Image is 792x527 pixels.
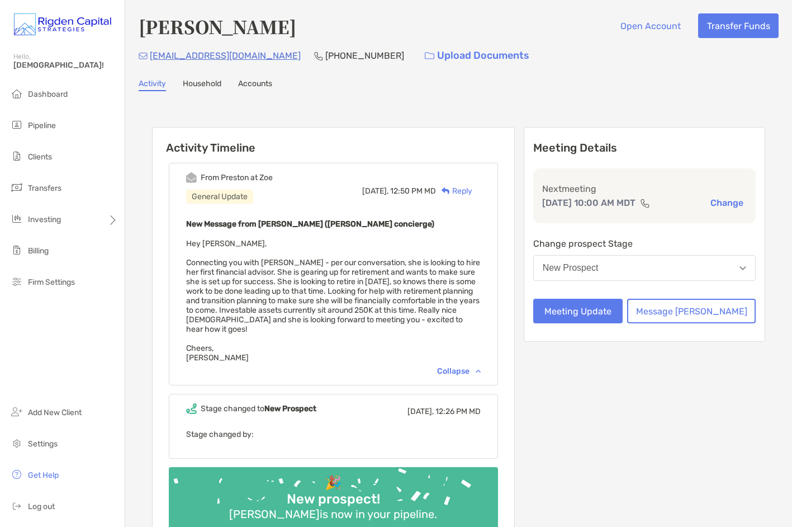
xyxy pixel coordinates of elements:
[28,183,61,193] span: Transfers
[320,475,346,491] div: 🎉
[13,60,118,70] span: [DEMOGRAPHIC_DATA]!
[28,502,55,511] span: Log out
[264,404,316,413] b: New Prospect
[28,470,59,480] span: Get Help
[10,149,23,163] img: clients icon
[139,13,296,39] h4: [PERSON_NAME]
[611,13,689,38] button: Open Account
[28,408,82,417] span: Add New Client
[10,275,23,288] img: firm-settings icon
[640,199,650,208] img: communication type
[201,404,316,413] div: Stage changed to
[10,405,23,418] img: add_new_client icon
[186,239,480,363] span: Hey [PERSON_NAME], Connecting you with [PERSON_NAME] - per our conversation, she is looking to hi...
[186,172,197,183] img: Event icon
[201,173,273,182] div: From Preston at Zoe
[282,491,385,507] div: New prospect!
[707,197,747,209] button: Change
[153,128,514,154] h6: Activity Timeline
[698,13,779,38] button: Transfer Funds
[10,118,23,131] img: pipeline icon
[186,190,253,204] div: General Update
[418,44,537,68] a: Upload Documents
[139,53,148,59] img: Email Icon
[238,79,272,91] a: Accounts
[10,212,23,225] img: investing icon
[28,90,68,99] span: Dashboard
[314,51,323,60] img: Phone Icon
[407,407,434,416] span: [DATE],
[542,196,636,210] p: [DATE] 10:00 AM MDT
[186,403,197,414] img: Event icon
[28,215,61,224] span: Investing
[739,266,746,270] img: Open dropdown arrow
[442,187,450,195] img: Reply icon
[542,182,747,196] p: Next meeting
[325,49,404,63] p: [PHONE_NUMBER]
[139,79,166,91] a: Activity
[13,4,111,45] img: Zoe Logo
[10,243,23,257] img: billing icon
[28,152,52,162] span: Clients
[362,186,388,196] span: [DATE],
[28,277,75,287] span: Firm Settings
[435,407,481,416] span: 12:26 PM MD
[627,299,756,323] button: Message [PERSON_NAME]
[28,246,49,256] span: Billing
[425,52,434,60] img: button icon
[28,121,56,130] span: Pipeline
[10,499,23,512] img: logout icon
[390,186,436,196] span: 12:50 PM MD
[10,436,23,450] img: settings icon
[533,299,623,323] button: Meeting Update
[28,439,58,449] span: Settings
[225,507,442,521] div: [PERSON_NAME] is now in your pipeline.
[183,79,221,91] a: Household
[10,181,23,194] img: transfers icon
[533,141,756,155] p: Meeting Details
[10,468,23,481] img: get-help icon
[10,87,23,100] img: dashboard icon
[169,467,498,519] img: Confetti
[543,263,599,273] div: New Prospect
[476,369,481,373] img: Chevron icon
[186,219,434,229] b: New Message from [PERSON_NAME] ([PERSON_NAME] concierge)
[186,427,481,441] p: Stage changed by:
[436,185,472,197] div: Reply
[533,237,756,251] p: Change prospect Stage
[150,49,301,63] p: [EMAIL_ADDRESS][DOMAIN_NAME]
[533,255,756,281] button: New Prospect
[437,366,481,376] div: Collapse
